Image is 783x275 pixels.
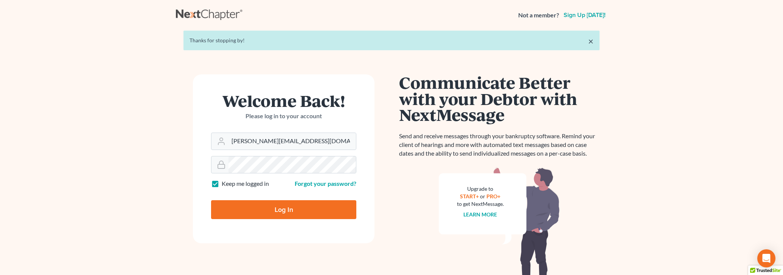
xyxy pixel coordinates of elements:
[211,112,356,121] p: Please log in to your account
[211,200,356,219] input: Log In
[457,200,504,208] div: to get NextMessage.
[399,74,600,123] h1: Communicate Better with your Debtor with NextMessage
[757,249,775,267] div: Open Intercom Messenger
[464,211,497,218] a: Learn more
[588,37,593,46] a: ×
[518,11,559,20] strong: Not a member?
[460,193,479,199] a: START+
[480,193,486,199] span: or
[487,193,501,199] a: PRO+
[399,132,600,158] p: Send and receive messages through your bankruptcy software. Remind your client of hearings and mo...
[295,180,356,187] a: Forgot your password?
[211,93,356,109] h1: Welcome Back!
[228,133,356,150] input: Email Address
[562,12,607,18] a: Sign up [DATE]!
[222,179,269,188] label: Keep me logged in
[457,185,504,193] div: Upgrade to
[190,37,593,44] div: Thanks for stopping by!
